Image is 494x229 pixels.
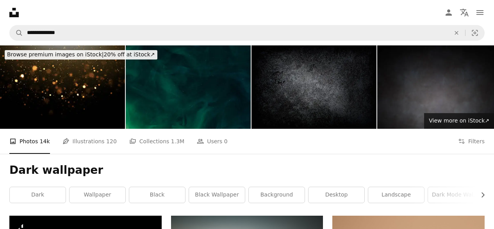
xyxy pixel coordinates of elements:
span: 120 [106,137,117,146]
a: desktop [309,187,364,203]
button: Menu [472,5,488,20]
button: Clear [448,25,465,40]
a: landscape [368,187,424,203]
button: Visual search [465,25,484,40]
a: dark mode wallpaper [428,187,484,203]
a: Log in / Sign up [441,5,457,20]
button: Filters [458,129,485,154]
button: Language [457,5,472,20]
a: Users 0 [197,129,228,154]
a: Illustrations 120 [62,129,117,154]
span: View more on iStock ↗ [429,117,489,124]
a: black wallpaper [189,187,245,203]
a: View more on iStock↗ [424,113,494,129]
span: Browse premium images on iStock | [7,51,103,58]
span: 1.3M [171,137,184,146]
a: Collections 1.3M [129,129,184,154]
img: XXXL dark concrete [251,45,376,129]
a: black [129,187,185,203]
button: scroll list to the right [476,187,485,203]
button: Search Unsplash [10,25,23,40]
span: 0 [224,137,228,146]
a: dark [10,187,66,203]
form: Find visuals sitewide [9,25,485,41]
div: 20% off at iStock ↗ [5,50,157,60]
a: wallpaper [70,187,125,203]
a: background [249,187,305,203]
h1: Dark wallpaper [9,163,485,177]
img: Vapor cloud glitter mist green blue smoke on dark [126,45,251,129]
a: Home — Unsplash [9,8,19,17]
